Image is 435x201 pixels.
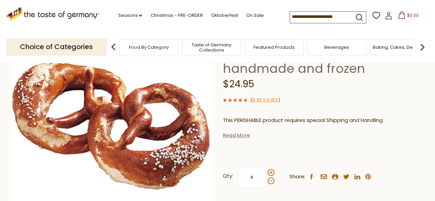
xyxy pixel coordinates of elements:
a: Taste of Germany Collections [184,42,239,53]
input: Qty: [238,168,266,187]
a: Beverages [324,45,349,50]
strong: Qty: [223,172,233,180]
a: Read More [223,132,250,139]
a: Christmas - PRE-ORDER [150,12,203,19]
p: Choice of Categories [6,38,107,55]
a: On Sale [246,12,263,19]
span: $0.00 [407,12,418,18]
span: ( ) [250,97,280,103]
a: 8 Reviews [252,97,278,104]
p: This PERISHABLE product requires special Shipping and Handling [223,116,424,125]
img: previous arrow [107,40,120,54]
h1: The Taste of Germany Bavarian Soft Pretzels, 4oz., 10 pc., handmade and frozen [223,30,424,76]
img: next arrow [415,40,429,54]
a: Food By Category [129,45,169,50]
a: Oktoberfest [211,12,238,19]
a: Seasons [118,12,142,19]
li: We will ship this product in heat-protective packaging and ice. [229,130,424,138]
a: Featured Products [253,45,295,50]
a: Baking, Cakes, Desserts [373,45,426,50]
span: Share: [290,172,305,181]
button: $0.00 [394,11,423,22]
span: $24.95 [223,77,254,91]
